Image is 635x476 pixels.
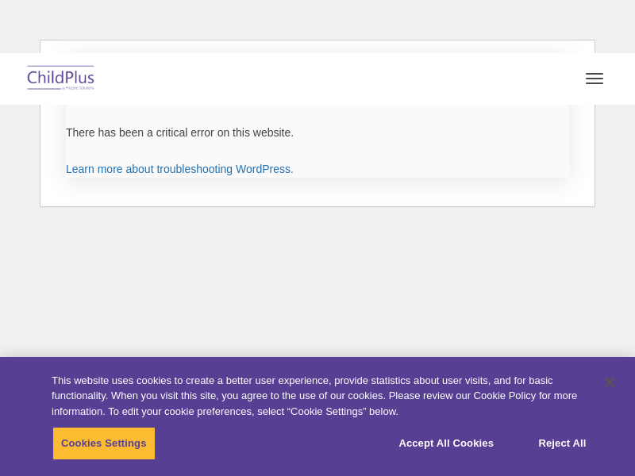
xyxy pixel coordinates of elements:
[66,125,569,141] p: There has been a critical error on this website.
[66,163,294,175] a: Learn more about troubleshooting WordPress.
[390,427,502,460] button: Accept All Cookies
[513,427,612,460] button: Reject All
[52,427,156,460] button: Cookies Settings
[52,373,591,420] div: This website uses cookies to create a better user experience, provide statistics about user visit...
[592,365,627,400] button: Close
[24,60,98,98] img: ChildPlus by Procare Solutions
